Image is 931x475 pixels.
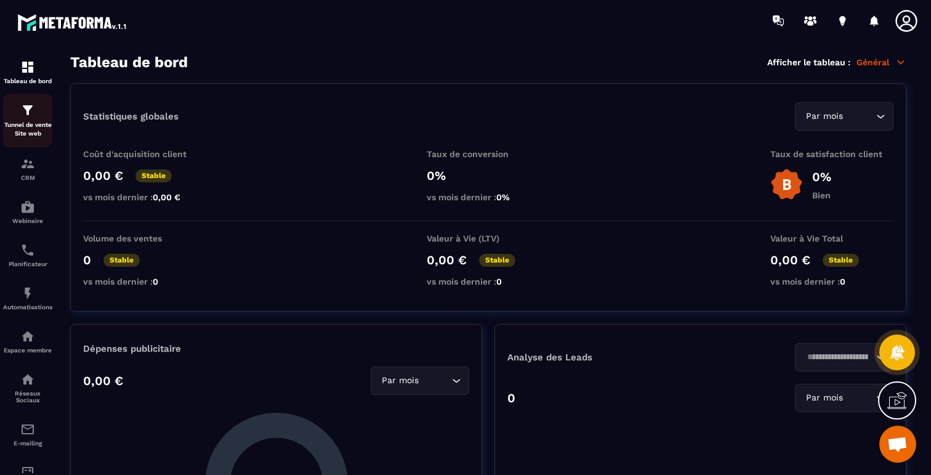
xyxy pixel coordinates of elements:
[20,422,35,437] img: email
[83,373,123,388] p: 0,00 €
[17,11,128,33] img: logo
[70,54,188,71] h3: Tableau de bord
[20,243,35,258] img: scheduler
[507,391,515,405] p: 0
[845,110,873,123] input: Search for option
[845,391,873,405] input: Search for option
[856,57,906,68] p: Général
[3,363,52,413] a: social-networksocial-networkRéseaux Sociaux
[496,192,510,202] span: 0%
[153,277,158,286] span: 0
[770,277,893,286] p: vs mois dernier :
[3,440,52,447] p: E-mailing
[103,254,140,267] p: Stable
[3,121,52,138] p: Tunnel de vente Site web
[427,149,550,159] p: Taux de conversion
[770,149,893,159] p: Taux de satisfaction client
[3,261,52,267] p: Planificateur
[879,426,916,463] div: Ouvrir le chat
[371,367,469,395] div: Search for option
[83,149,206,159] p: Coût d'acquisition client
[83,168,123,183] p: 0,00 €
[20,329,35,344] img: automations
[770,168,803,201] img: b-badge-o.b3b20ee6.svg
[496,277,502,286] span: 0
[83,253,91,267] p: 0
[770,233,893,243] p: Valeur à Vie Total
[427,168,550,183] p: 0%
[3,217,52,224] p: Webinaire
[3,78,52,84] p: Tableau de bord
[803,351,873,364] input: Search for option
[3,174,52,181] p: CRM
[135,169,172,182] p: Stable
[823,254,859,267] p: Stable
[83,192,206,202] p: vs mois dernier :
[427,192,550,202] p: vs mois dernier :
[3,320,52,363] a: automationsautomationsEspace membre
[20,372,35,387] img: social-network
[3,390,52,404] p: Réseaux Sociaux
[479,254,515,267] p: Stable
[812,190,831,200] p: Bien
[3,147,52,190] a: formationformationCRM
[3,277,52,320] a: automationsautomationsAutomatisations
[3,51,52,94] a: formationformationTableau de bord
[3,94,52,147] a: formationformationTunnel de vente Site web
[3,233,52,277] a: schedulerschedulerPlanificateur
[812,169,831,184] p: 0%
[770,253,810,267] p: 0,00 €
[795,102,893,131] div: Search for option
[507,352,701,363] p: Analyse des Leads
[153,192,180,202] span: 0,00 €
[803,110,845,123] span: Par mois
[20,60,35,75] img: formation
[83,343,469,354] p: Dépenses publicitaire
[421,374,449,388] input: Search for option
[803,391,845,405] span: Par mois
[427,233,550,243] p: Valeur à Vie (LTV)
[795,343,893,371] div: Search for option
[20,156,35,171] img: formation
[83,111,179,122] p: Statistiques globales
[3,347,52,354] p: Espace membre
[20,200,35,214] img: automations
[3,413,52,456] a: emailemailE-mailing
[767,57,850,67] p: Afficher le tableau :
[379,374,421,388] span: Par mois
[427,277,550,286] p: vs mois dernier :
[83,233,206,243] p: Volume des ventes
[3,190,52,233] a: automationsautomationsWebinaire
[427,253,467,267] p: 0,00 €
[20,286,35,301] img: automations
[840,277,845,286] span: 0
[20,103,35,118] img: formation
[3,304,52,311] p: Automatisations
[83,277,206,286] p: vs mois dernier :
[795,384,893,412] div: Search for option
